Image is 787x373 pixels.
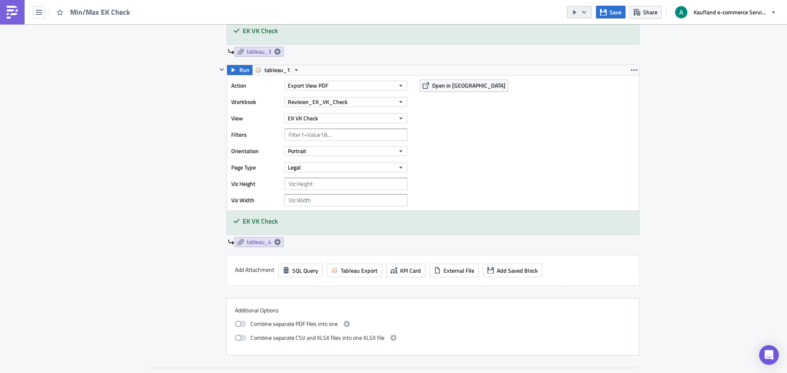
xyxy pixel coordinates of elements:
span: tableau_4 [247,238,271,246]
button: tableau_1 [252,65,303,75]
button: External File [430,264,479,277]
input: Filter1=Value1&... [284,129,407,141]
button: SQL Query [278,264,323,277]
label: Action [231,79,280,92]
button: KPI Card [386,264,425,277]
span: Portrait [288,147,306,155]
h5: EK VK Check [243,218,633,224]
label: Filters [231,129,280,141]
button: EK VK Check [284,113,407,123]
span: tableau_1 [264,65,290,75]
input: Viz Width [284,194,407,206]
span: Export View PDF [288,81,328,90]
a: tableau_4 [234,237,284,247]
span: Add Saved Block [497,266,538,275]
span: Tableau Export [341,266,378,275]
button: Save [596,6,626,18]
button: Kaufland e-commerce Services GmbH & Co. KG [670,3,781,21]
button: Open in [GEOGRAPHIC_DATA] [420,79,508,92]
button: Share [630,6,662,18]
label: Viz Height [231,178,280,190]
input: Viz Height [284,178,407,190]
button: Add Saved Block [483,264,542,277]
button: Revision_EK_VK_Check [284,97,407,107]
label: Page Type [231,161,280,174]
span: tableau_3 [247,48,271,55]
img: PushMetrics [6,6,19,19]
img: Avatar [674,5,688,19]
h5: EK VK Check [243,27,633,34]
button: Tableau Export [327,264,382,277]
div: Open Intercom Messenger [759,345,779,365]
button: Run [227,65,252,75]
label: Additional Options [235,307,631,314]
span: Kaufland e-commerce Services GmbH & Co. KG [694,8,767,16]
span: Combine separate PDF files into one [250,319,338,329]
label: Workbook [231,96,280,108]
label: Add Attachment [235,264,274,276]
a: tableau_3 [234,47,284,57]
span: Revision_EK_VK_Check [288,97,348,106]
span: Open in [GEOGRAPHIC_DATA] [432,81,505,90]
span: Min/Max EK Check [70,7,131,17]
button: Portrait [284,146,407,156]
span: KPI Card [400,266,421,275]
label: View [231,112,280,124]
button: Hide content [217,65,227,75]
label: Viz Width [231,194,280,206]
span: External File [444,266,474,275]
span: Save [610,8,621,16]
span: Share [643,8,657,16]
label: Orientation [231,145,280,157]
span: SQL Query [292,266,318,275]
button: Export View PDF [284,81,407,90]
span: EK VK Check [288,114,318,122]
button: Legal [284,163,407,172]
span: Run [239,65,250,75]
span: Combine separate CSV and XLSX files into one XLSX file [250,333,384,343]
span: Legal [288,163,301,172]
